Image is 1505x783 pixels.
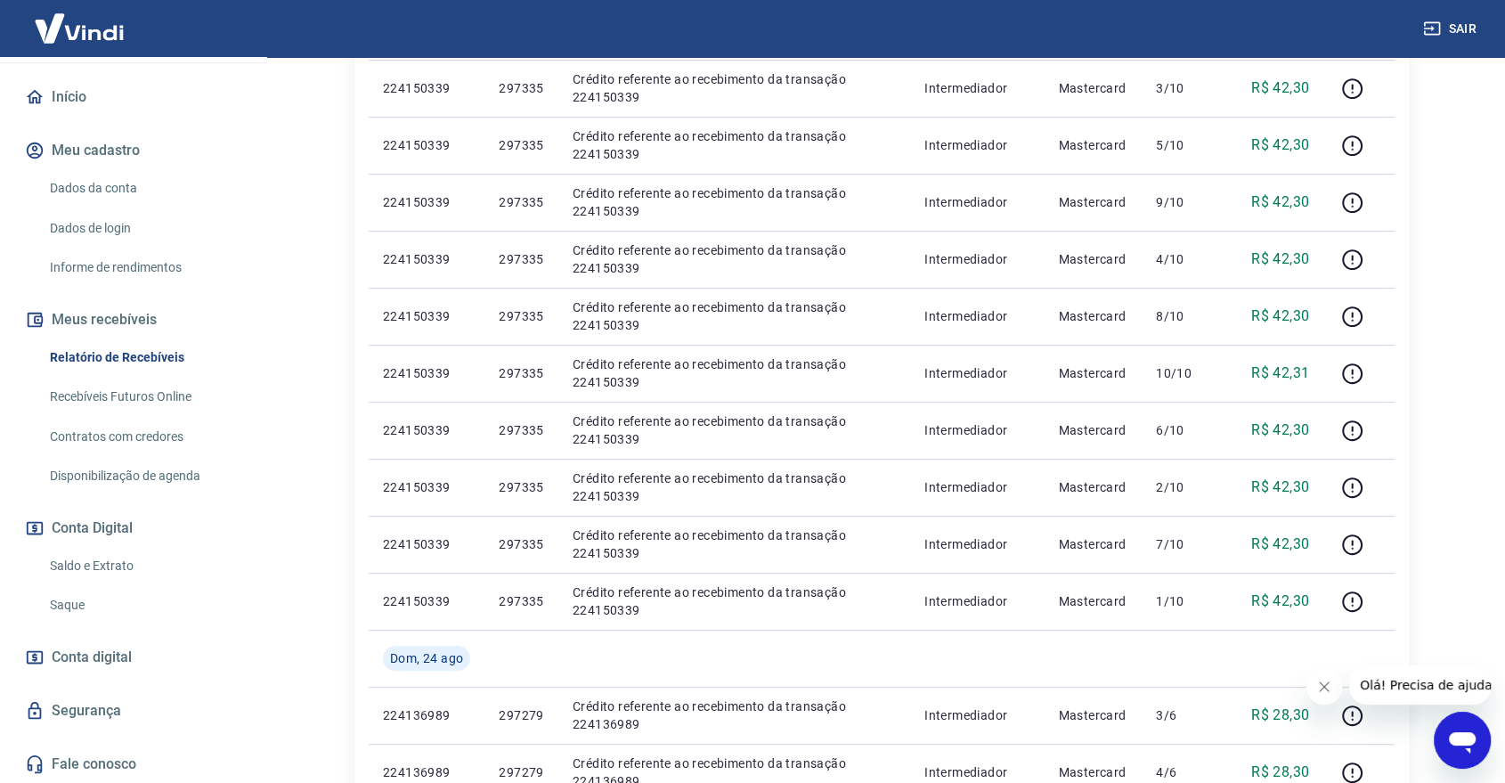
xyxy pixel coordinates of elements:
[924,250,1029,268] p: Intermediador
[573,583,896,619] p: Crédito referente ao recebimento da transação 224150339
[1156,421,1208,439] p: 6/10
[43,170,245,207] a: Dados da conta
[21,77,245,117] a: Início
[924,535,1029,553] p: Intermediador
[1058,706,1127,724] p: Mastercard
[924,364,1029,382] p: Intermediador
[383,307,470,325] p: 224150339
[383,478,470,496] p: 224150339
[924,193,1029,211] p: Intermediador
[1156,79,1208,97] p: 3/10
[383,364,470,382] p: 224150339
[1251,363,1309,384] p: R$ 42,31
[383,421,470,439] p: 224150339
[43,210,245,247] a: Dados de login
[924,763,1029,781] p: Intermediador
[43,339,245,376] a: Relatório de Recebíveis
[1251,705,1309,726] p: R$ 28,30
[499,478,543,496] p: 297335
[1251,477,1309,498] p: R$ 42,30
[1251,192,1309,213] p: R$ 42,30
[499,250,543,268] p: 297335
[573,469,896,505] p: Crédito referente ao recebimento da transação 224150339
[43,379,245,415] a: Recebíveis Futuros Online
[383,136,470,154] p: 224150339
[924,478,1029,496] p: Intermediador
[499,592,543,610] p: 297335
[1058,364,1127,382] p: Mastercard
[1058,763,1127,781] p: Mastercard
[1058,421,1127,439] p: Mastercard
[1251,77,1309,99] p: R$ 42,30
[390,649,463,667] span: Dom, 24 ago
[21,691,245,730] a: Segurança
[499,193,543,211] p: 297335
[573,298,896,334] p: Crédito referente ao recebimento da transação 224150339
[1434,712,1491,769] iframe: Botão para abrir a janela de mensagens
[43,548,245,584] a: Saldo e Extrato
[52,645,132,670] span: Conta digital
[1156,706,1208,724] p: 3/6
[573,697,896,733] p: Crédito referente ao recebimento da transação 224136989
[1058,478,1127,496] p: Mastercard
[1058,535,1127,553] p: Mastercard
[21,1,137,55] img: Vindi
[924,592,1029,610] p: Intermediador
[383,193,470,211] p: 224150339
[573,412,896,448] p: Crédito referente ao recebimento da transação 224150339
[1156,478,1208,496] p: 2/10
[573,127,896,163] p: Crédito referente ao recebimento da transação 224150339
[21,300,245,339] button: Meus recebíveis
[1156,136,1208,154] p: 5/10
[383,250,470,268] p: 224150339
[1156,250,1208,268] p: 4/10
[499,535,543,553] p: 297335
[573,526,896,562] p: Crédito referente ao recebimento da transação 224150339
[21,509,245,548] button: Conta Digital
[924,706,1029,724] p: Intermediador
[1156,763,1208,781] p: 4/6
[21,131,245,170] button: Meu cadastro
[1156,592,1208,610] p: 1/10
[1058,250,1127,268] p: Mastercard
[573,355,896,391] p: Crédito referente ao recebimento da transação 224150339
[499,307,543,325] p: 297335
[1349,665,1491,705] iframe: Mensagem da empresa
[499,706,543,724] p: 297279
[573,241,896,277] p: Crédito referente ao recebimento da transação 224150339
[573,70,896,106] p: Crédito referente ao recebimento da transação 224150339
[499,79,543,97] p: 297335
[1251,762,1309,783] p: R$ 28,30
[1156,307,1208,325] p: 8/10
[383,79,470,97] p: 224150339
[383,763,470,781] p: 224136989
[499,364,543,382] p: 297335
[499,421,543,439] p: 297335
[1058,79,1127,97] p: Mastercard
[1156,364,1208,382] p: 10/10
[1420,12,1484,45] button: Sair
[1251,249,1309,270] p: R$ 42,30
[1156,535,1208,553] p: 7/10
[43,419,245,455] a: Contratos com credores
[1251,534,1309,555] p: R$ 42,30
[1251,135,1309,156] p: R$ 42,30
[924,136,1029,154] p: Intermediador
[1251,306,1309,327] p: R$ 42,30
[1251,591,1309,612] p: R$ 42,30
[924,307,1029,325] p: Intermediador
[499,763,543,781] p: 297279
[43,458,245,494] a: Disponibilização de agenda
[573,184,896,220] p: Crédito referente ao recebimento da transação 224150339
[1251,420,1309,441] p: R$ 42,30
[924,79,1029,97] p: Intermediador
[383,706,470,724] p: 224136989
[1058,592,1127,610] p: Mastercard
[43,249,245,286] a: Informe de rendimentos
[43,587,245,624] a: Saque
[1156,193,1208,211] p: 9/10
[1306,669,1342,705] iframe: Fechar mensagem
[21,638,245,677] a: Conta digital
[499,136,543,154] p: 297335
[383,535,470,553] p: 224150339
